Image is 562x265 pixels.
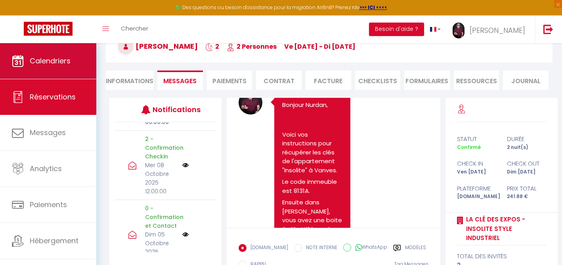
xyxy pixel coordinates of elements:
[282,101,328,109] font: Bonjour Nurdan,
[452,184,502,193] div: Plateforme
[404,71,450,90] li: FORMULAIRES
[351,244,387,252] label: WhatsApp
[153,101,195,118] h3: Notifications
[463,215,547,243] a: La clé des expos - Insolite style industriel
[543,24,553,34] img: logout
[502,134,552,144] div: durée
[302,244,337,253] label: NOTE INTERNE
[452,159,502,168] div: check in
[30,164,62,173] span: Analytics
[284,42,356,51] span: ve [DATE] - di [DATE]
[163,76,197,86] span: Messages
[239,91,262,114] img: 1623679743.jpeg
[247,244,288,253] label: [DOMAIN_NAME]
[118,41,198,51] span: [PERSON_NAME]
[502,168,552,176] div: Dim [DATE]
[405,244,426,254] label: Modèles
[282,130,337,174] font: Voici vos instructions pour récupérer les clés de l'appartement "Insolite" à Vanves.
[503,71,549,90] li: Journal
[359,4,387,11] a: >>> ICI <<<<
[30,236,78,246] span: Hébergement
[447,15,535,43] a: ... [PERSON_NAME]
[502,159,552,168] div: check out
[182,231,189,238] img: NO IMAGE
[502,184,552,193] div: Prix total
[115,15,154,43] a: Chercher
[30,92,76,102] span: Réservations
[452,134,502,144] div: statut
[30,56,71,66] span: Calendriers
[207,71,252,90] li: Paiements
[106,71,153,90] li: Informations
[355,71,401,90] li: CHECKLISTS
[470,25,525,35] span: [PERSON_NAME]
[452,168,502,176] div: Ven [DATE]
[145,204,177,230] p: 0 - Confirmation et Contact
[452,193,502,200] div: [DOMAIN_NAME]
[457,144,481,151] span: Confirmé
[282,177,342,195] p: Le code immeuble est 8131A.
[205,42,219,51] span: 2
[457,252,547,261] div: total des invités
[454,71,499,90] li: Ressources
[502,193,552,200] div: 241.88 €
[145,161,177,196] p: Mer 08 Octobre 2025 12:00:00
[24,22,73,36] img: Super Booking
[145,230,177,265] p: Dim 05 Octobre 2025 18:02:04
[306,71,351,90] li: Facture
[30,200,67,210] span: Paiements
[227,42,277,51] span: 2 Personnes
[369,23,424,36] button: Besoin d'aide ?
[30,128,66,137] span: Messages
[121,24,148,32] span: Chercher
[282,198,342,243] p: Ensuite dans [PERSON_NAME], vous avez une boite à clés N°1 le code est 8893.
[453,23,465,38] img: ...
[182,162,189,168] img: NO IMAGE
[145,135,177,161] p: 2 - Confirmation Checkin
[502,144,552,151] div: 2 nuit(s)
[256,71,302,90] li: Contrat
